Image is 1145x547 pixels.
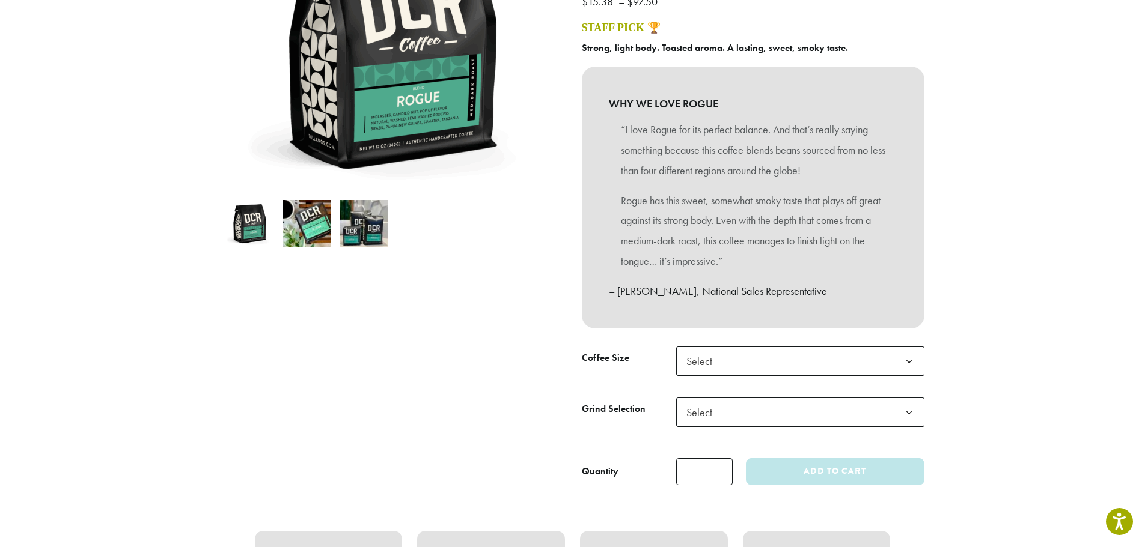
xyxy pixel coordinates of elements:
span: Select [676,397,924,427]
span: Select [682,400,724,424]
p: – [PERSON_NAME], National Sales Representative [609,281,897,301]
span: Select [676,346,924,376]
a: STAFF PICK 🏆 [582,22,661,34]
img: Rogue [226,200,273,247]
label: Coffee Size [582,349,676,367]
p: “I love Rogue for its perfect balance. And that’s really saying something because this coffee ble... [621,119,885,180]
button: Add to cart [746,458,924,485]
div: Quantity [582,464,618,479]
span: Select [682,349,724,373]
label: Grind Selection [582,400,676,418]
b: WHY WE LOVE ROGUE [609,94,897,114]
b: Strong, light body. Toasted aroma. A lasting, sweet, smoky taste. [582,41,848,54]
input: Product quantity [676,458,733,485]
img: Rogue - Image 2 [283,200,331,247]
img: Rogue - Image 3 [340,200,388,247]
p: Rogue has this sweet, somewhat smoky taste that plays off great against its strong body. Even wit... [621,190,885,271]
